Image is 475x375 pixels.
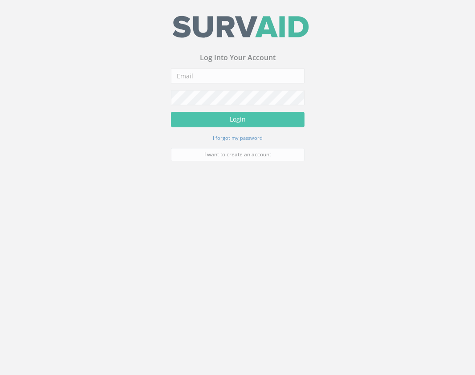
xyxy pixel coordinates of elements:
[171,114,304,129] button: Login
[171,56,304,64] h3: Log Into Your Account
[171,150,304,163] a: I want to create an account
[213,136,263,144] a: I forgot my password
[213,137,263,143] small: I forgot my password
[171,70,304,86] input: Email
